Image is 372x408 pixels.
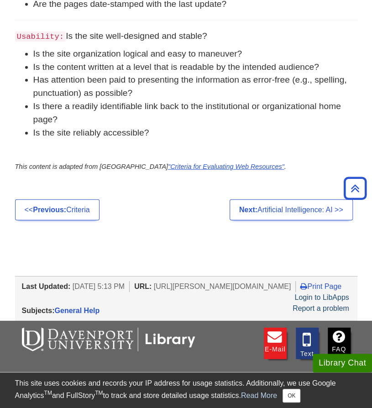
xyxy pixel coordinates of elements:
[341,182,370,194] a: Back to Top
[296,328,319,359] a: Text
[15,30,357,43] p: Is the site well-designed and stable?
[15,378,357,403] div: This site uses cookies and records your IP address for usage statistics. Additionally, we use Goo...
[313,354,372,372] button: Library Chat
[300,282,341,290] a: Print Page
[134,282,152,290] span: URL:
[33,47,357,61] li: Is the site organization logical and easy to maneuver?
[264,328,287,359] a: E-mail
[22,328,195,351] img: DU Libraries
[22,307,55,314] span: Subjects:
[15,31,66,42] code: Usability:
[283,389,300,403] button: Close
[241,391,277,399] a: Read More
[168,163,284,170] a: "Criteria for Evaluating Web Resources"
[294,293,349,301] a: Login to LibApps
[154,282,291,290] span: [URL][PERSON_NAME][DOMAIN_NAME]
[300,282,307,290] i: Print Page
[33,61,357,74] li: Is the content written at a level that is readable by the intended audience?
[33,100,357,126] li: Is there a readily identifiable link back to the institutional or organizational home page?
[95,390,103,396] sup: TM
[230,199,353,220] a: Next:Artificial Intelligence: AI >>
[15,199,100,220] a: <<Previous:Criteria
[15,162,357,172] p: This content is adapted from [GEOGRAPHIC_DATA] .
[33,126,357,140] li: Is the site reliably accessible?
[328,328,351,359] a: FAQ
[239,206,257,214] strong: Next:
[55,307,100,314] a: General Help
[33,206,66,214] strong: Previous:
[73,282,125,290] span: [DATE] 5:13 PM
[33,73,357,100] li: Has attention been paid to presenting the information as error-free (e.g., spelling, punctuation)...
[44,390,52,396] sup: TM
[22,282,71,290] span: Last Updated:
[293,304,349,312] a: Report a problem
